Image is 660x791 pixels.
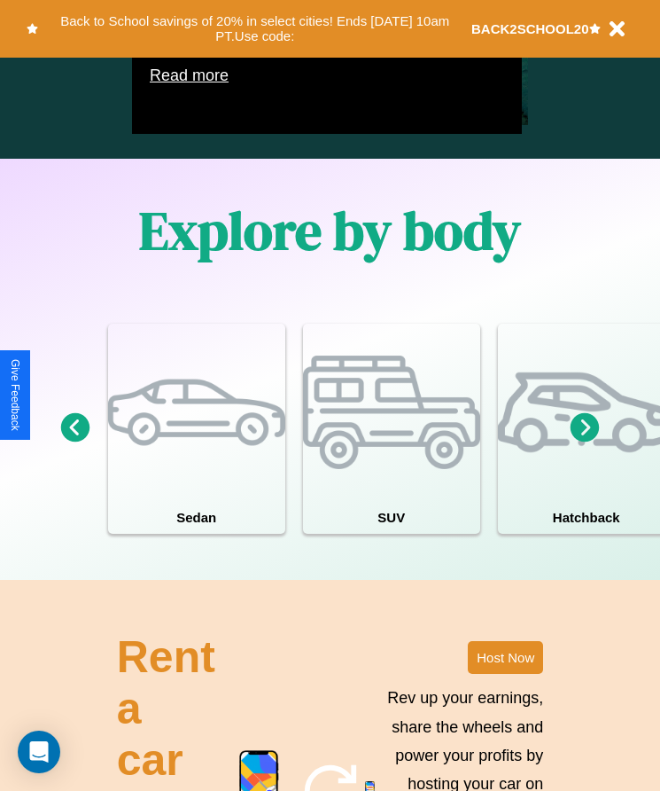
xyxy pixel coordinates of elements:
[468,641,543,674] button: Host Now
[18,731,60,773] div: Open Intercom Messenger
[38,9,471,49] button: Back to School savings of 20% in select cities! Ends [DATE] 10am PT.Use code:
[139,194,521,267] h1: Explore by body
[303,501,480,534] h4: SUV
[150,61,504,90] p: Read more
[108,501,285,534] h4: Sedan
[117,631,220,786] h2: Rent a car
[471,21,589,36] b: BACK2SCHOOL20
[9,359,21,431] div: Give Feedback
